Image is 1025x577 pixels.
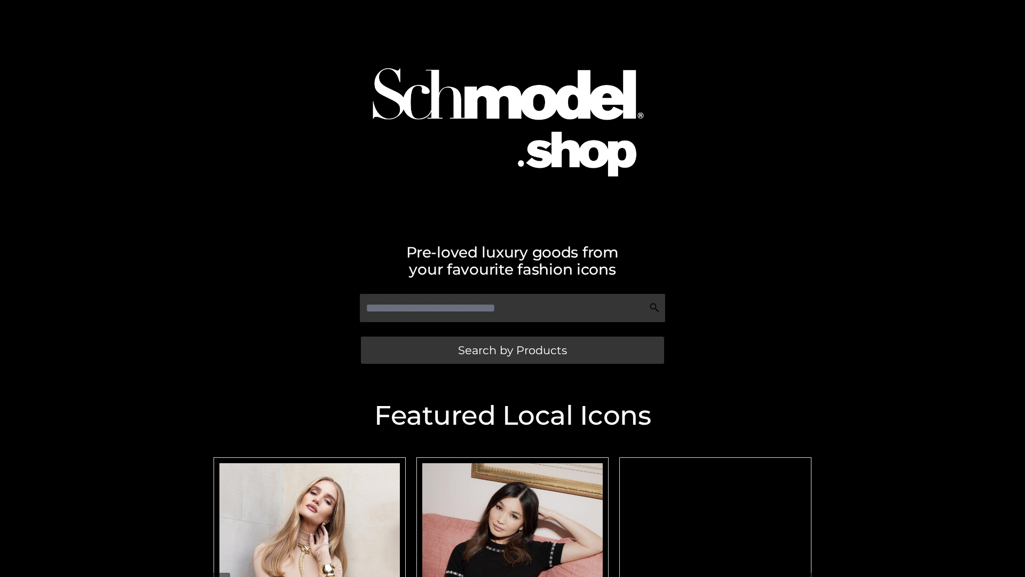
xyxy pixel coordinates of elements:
[458,345,567,356] span: Search by Products
[208,244,817,278] h2: Pre-loved luxury goods from your favourite fashion icons
[361,337,664,364] a: Search by Products
[649,302,660,313] img: Search Icon
[208,402,817,429] h2: Featured Local Icons​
